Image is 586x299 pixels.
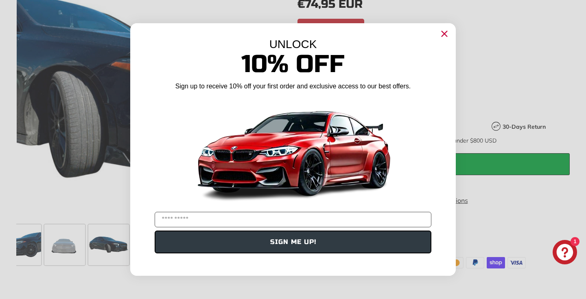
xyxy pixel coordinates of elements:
button: SIGN ME UP! [155,231,431,253]
span: Sign up to receive 10% off your first order and exclusive access to our best offers. [175,83,411,90]
img: Banner showing BMW 4 Series Body kit [191,94,395,209]
span: UNLOCK [269,38,317,51]
inbox-online-store-chat: Shopify online store chat [550,240,579,266]
span: 10% Off [241,49,345,79]
button: Close dialog [438,27,451,40]
input: YOUR EMAIL [155,212,431,227]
